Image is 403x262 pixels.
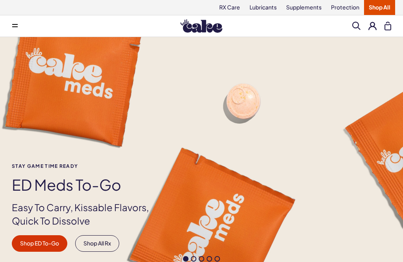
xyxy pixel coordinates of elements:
a: Shop All Rx [75,235,119,252]
p: Easy To Carry, Kissable Flavors, Quick To Dissolve [12,201,162,227]
h1: ED Meds to-go [12,177,162,193]
a: Shop ED To-Go [12,235,67,252]
span: Stay Game time ready [12,164,162,169]
img: Hello Cake [180,19,222,33]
